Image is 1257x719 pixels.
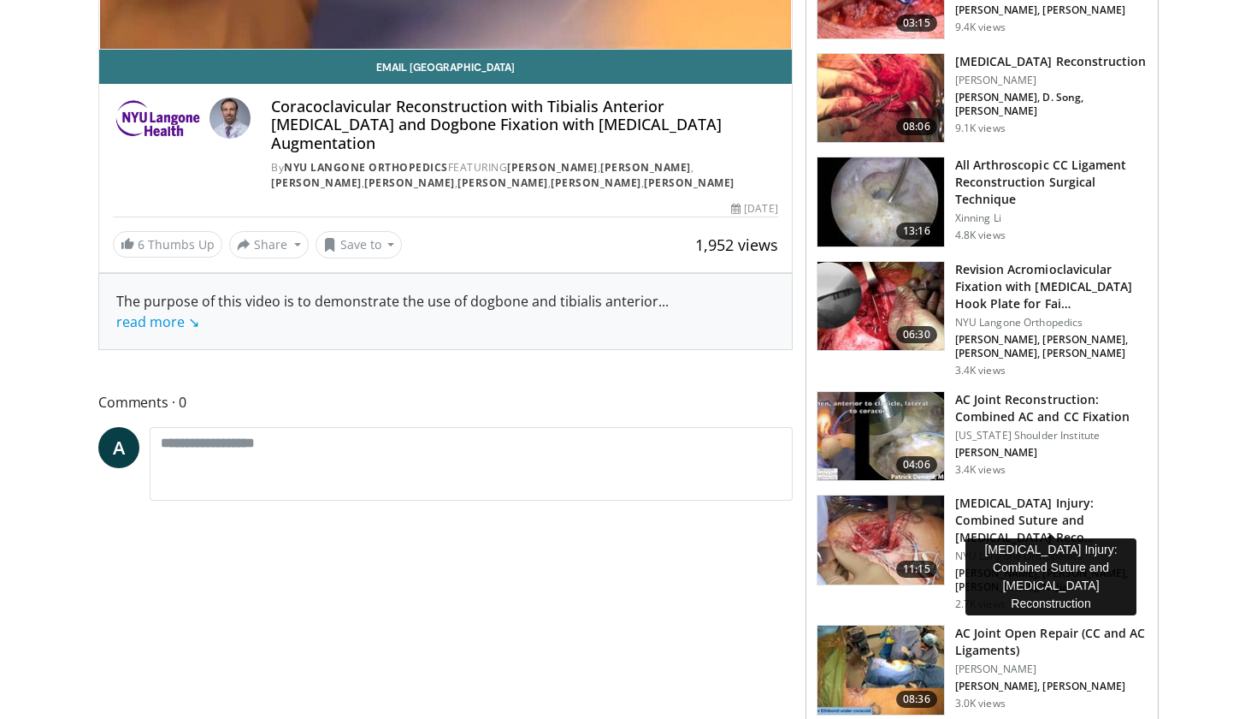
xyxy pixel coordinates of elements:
p: 4.8K views [955,229,1006,242]
h3: Revision Acromioclavicular Fixation with [MEDICAL_DATA] Hook Plate for Fai… [955,261,1148,312]
span: ... [116,292,669,331]
p: [PERSON_NAME], [PERSON_NAME] [955,680,1148,693]
img: f7f295c3-d113-4f56-bfe3-8119dad7cbdc.150x105_q85_crop-smart_upscale.jpg [817,626,944,715]
h3: AC Joint Open Repair (CC and AC Ligaments) [955,625,1148,659]
p: [PERSON_NAME], D. Song, [PERSON_NAME] [955,91,1148,118]
p: [PERSON_NAME], [PERSON_NAME], [PERSON_NAME], N. Jia [955,567,1148,594]
a: 06:30 Revision Acromioclavicular Fixation with [MEDICAL_DATA] Hook Plate for Fai… NYU Langone Ort... [817,261,1148,377]
p: 9.4K views [955,21,1006,34]
img: e765183c-4858-4d77-9ea6-8919f1bd54d6.jpg.150x105_q85_crop-smart_upscale.jpg [817,262,944,351]
a: 08:36 AC Joint Open Repair (CC and AC Ligaments) [PERSON_NAME] [PERSON_NAME], [PERSON_NAME] 3.0K ... [817,625,1148,716]
p: 3.0K views [955,697,1006,710]
p: [PERSON_NAME] [955,74,1148,87]
div: The purpose of this video is to demonstrate the use of dogbone and tibialis anterior [116,291,775,332]
p: NYU Langone Orthopedics [955,316,1148,330]
h3: AC Joint Reconstruction: Combined AC and CC Fixation [955,391,1148,425]
span: 08:06 [896,118,937,135]
a: [PERSON_NAME] [600,160,691,175]
img: 5325ddb3-0620-4a06-b4e7-27843be92b55.150x105_q85_crop-smart_upscale.jpg [817,157,944,247]
p: 3.4K views [955,463,1006,477]
span: 06:30 [896,326,937,343]
span: 1,952 views [695,235,778,255]
h3: [MEDICAL_DATA] Reconstruction [955,53,1148,70]
p: [PERSON_NAME], [PERSON_NAME] [955,3,1148,17]
span: 08:36 [896,691,937,708]
a: 11:15 [MEDICAL_DATA] Injury: Combined Suture and [MEDICAL_DATA] Reco… NYU Langone Orthopedics [PE... [817,495,1148,611]
a: [PERSON_NAME] [644,175,735,190]
a: [PERSON_NAME] [551,175,641,190]
h3: All Arthroscopic CC Ligament Reconstruction Surgical Technique [955,157,1148,208]
div: By FEATURING , , , , , , [271,160,777,191]
a: A [98,427,139,468]
h4: Coracoclavicular Reconstruction with Tibialis Anterior [MEDICAL_DATA] and Dogbone Fixation with [... [271,98,777,153]
a: 13:16 All Arthroscopic CC Ligament Reconstruction Surgical Technique Xinning Li 4.8K views [817,157,1148,247]
span: 03:15 [896,15,937,32]
p: NYU Langone Orthopedics [955,550,1148,563]
button: Save to [316,231,403,258]
img: 70018961-345c-4e59-8388-c223ddd775a1.150x105_q85_crop-smart_upscale.jpg [817,392,944,481]
a: read more ↘ [116,312,199,331]
p: 2.7K views [955,597,1006,611]
a: [PERSON_NAME] [507,160,598,175]
span: 13:16 [896,223,937,240]
p: Xinning Li [955,211,1148,225]
span: Comments 0 [98,391,793,413]
span: 04:06 [896,456,937,473]
span: 11:15 [896,561,937,578]
a: 6 Thumbs Up [113,231,222,258]
img: NYU Langone Orthopedics [113,98,203,139]
img: Avatar [209,98,251,139]
a: [PERSON_NAME] [364,175,455,190]
a: Email [GEOGRAPHIC_DATA] [99,50,792,84]
a: [PERSON_NAME] [457,175,548,190]
p: [PERSON_NAME], [PERSON_NAME], [PERSON_NAME], [PERSON_NAME] [955,333,1148,360]
a: 08:06 [MEDICAL_DATA] Reconstruction [PERSON_NAME] [PERSON_NAME], D. Song, [PERSON_NAME] 9.1K views [817,53,1148,144]
p: [PERSON_NAME] [955,446,1148,460]
div: [DATE] [731,201,777,217]
p: [US_STATE] Shoulder Institute [955,429,1148,443]
p: 3.4K views [955,364,1006,377]
a: 04:06 AC Joint Reconstruction: Combined AC and CC Fixation [US_STATE] Shoulder Institute [PERSON_... [817,391,1148,482]
img: b80c4185-543e-4b21-8c0c-d947a2661d57.jpg.150x105_q85_crop-smart_upscale.jpg [817,496,944,585]
img: 0ba6bed5-01ae-4060-a0a8-5190f10ece6d.150x105_q85_crop-smart_upscale.jpg [817,54,944,143]
a: [PERSON_NAME] [271,175,362,190]
span: 6 [138,236,145,253]
p: [PERSON_NAME] [955,663,1148,676]
h3: [MEDICAL_DATA] Injury: Combined Suture and [MEDICAL_DATA] Reco… [955,495,1148,546]
button: Share [229,231,309,258]
a: NYU Langone Orthopedics [284,160,448,175]
p: 9.1K views [955,122,1006,135]
div: [MEDICAL_DATA] Injury: Combined Suture and [MEDICAL_DATA] Reconstruction [965,538,1136,615]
